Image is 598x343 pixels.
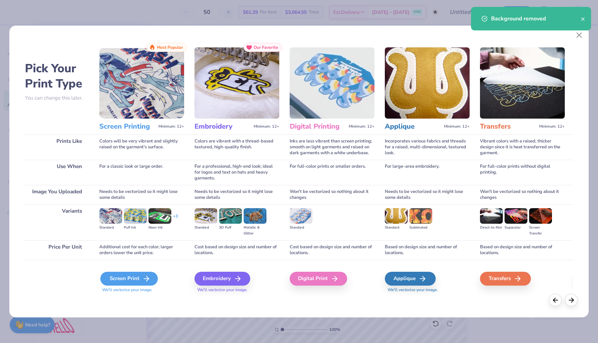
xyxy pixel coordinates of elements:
[99,287,184,293] span: We'll vectorize your image.
[99,240,184,260] div: Additional cost for each color; larger orders lower the unit price.
[480,135,565,160] div: Vibrant colors with a raised, thicker design since it is heat transferred on the garment.
[124,208,147,223] img: Puff Ink
[529,208,552,223] img: Screen Transfer
[385,287,470,293] span: We'll vectorize your image.
[194,122,251,131] h3: Embroidery
[25,61,89,91] h2: Pick Your Print Type
[99,122,156,131] h3: Screen Printing
[194,225,217,231] div: Standard
[194,240,279,260] div: Cost based on design size and number of locations.
[480,225,503,231] div: Direct-to-film
[219,208,242,223] img: 3D Puff
[385,185,470,204] div: Needs to be vectorized so it might lose some details
[194,272,250,286] div: Embroidery
[100,272,158,286] div: Screen Print
[25,95,89,101] p: You can change this later.
[99,208,122,223] img: Standard
[99,135,184,160] div: Colors will be very vibrant and slightly raised on the garment's surface.
[158,124,184,129] span: Minimum: 12+
[254,124,279,129] span: Minimum: 12+
[99,47,184,119] img: Screen Printing
[480,208,503,223] img: Direct-to-film
[505,225,527,231] div: Supacolor
[25,185,89,204] div: Image You Uploaded
[194,135,279,160] div: Colors are vibrant with a thread-based textured, high-quality finish.
[244,225,266,237] div: Metallic & Glitter
[244,208,266,223] img: Metallic & Glitter
[290,135,374,160] div: Inks are less vibrant than screen printing; smooth on light garments and raised on dark garments ...
[25,135,89,160] div: Prints Like
[539,124,565,129] span: Minimum: 12+
[148,225,171,231] div: Neon Ink
[385,135,470,160] div: Incorporates various fabrics and threads for a raised, multi-dimensional, textured look.
[290,185,374,204] div: Won't be vectorized so nothing about it changes
[194,208,217,223] img: Standard
[219,225,242,231] div: 3D Puff
[99,185,184,204] div: Needs to be vectorized so it might lose some details
[480,160,565,185] div: For full-color prints without digital printing.
[290,47,374,119] img: Digital Printing
[385,240,470,260] div: Based on design size and number of locations.
[25,240,89,260] div: Price Per Unit
[99,160,184,185] div: For a classic look or large order.
[385,47,470,119] img: Applique
[480,122,536,131] h3: Transfers
[491,15,581,23] div: Background removed
[444,124,470,129] span: Minimum: 12+
[349,124,374,129] span: Minimum: 12+
[194,287,279,293] span: We'll vectorize your image.
[157,45,183,50] span: Most Popular
[385,225,408,231] div: Standard
[529,225,552,237] div: Screen Transfer
[290,208,312,223] img: Standard
[480,240,565,260] div: Based on design size and number of locations.
[290,122,346,131] h3: Digital Printing
[194,47,279,119] img: Embroidery
[385,272,436,286] div: Applique
[385,208,408,223] img: Standard
[409,208,432,223] img: Sublimated
[290,160,374,185] div: For full-color prints or smaller orders.
[409,225,432,231] div: Sublimated
[25,160,89,185] div: Use When
[385,160,470,185] div: For large-area embroidery.
[194,160,279,185] div: For a professional, high-end look; ideal for logos and text on hats and heavy garments.
[124,225,147,231] div: Puff Ink
[505,208,527,223] img: Supacolor
[581,15,586,23] button: close
[25,204,89,240] div: Variants
[290,225,312,231] div: Standard
[254,45,278,50] span: Our Favorite
[480,47,565,119] img: Transfers
[290,272,347,286] div: Digital Print
[480,272,531,286] div: Transfers
[148,208,171,223] img: Neon Ink
[173,213,178,225] div: + 3
[290,240,374,260] div: Cost based on design size and number of locations.
[194,185,279,204] div: Needs to be vectorized so it might lose some details
[99,225,122,231] div: Standard
[385,122,441,131] h3: Applique
[480,185,565,204] div: Won't be vectorized so nothing about it changes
